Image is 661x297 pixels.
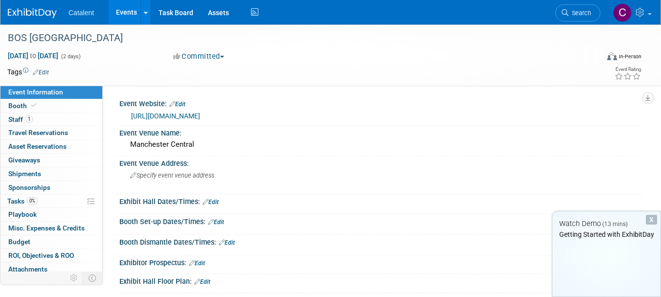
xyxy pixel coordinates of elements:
[8,183,50,191] span: Sponsorships
[208,219,224,226] a: Edit
[8,265,47,273] span: Attachments
[169,101,185,108] a: Edit
[0,195,102,208] a: Tasks0%
[189,260,205,267] a: Edit
[60,53,81,60] span: (2 days)
[119,194,641,207] div: Exhibit Hall Dates/Times:
[8,224,85,232] span: Misc. Expenses & Credits
[548,51,641,66] div: Event Format
[607,52,617,60] img: Format-Inperson.png
[25,115,33,123] span: 1
[0,167,102,181] a: Shipments
[66,272,83,284] td: Personalize Event Tab Strip
[613,3,632,22] img: Christina Szendi
[33,69,49,76] a: Edit
[8,8,57,18] img: ExhibitDay
[8,102,38,110] span: Booth
[170,51,228,62] button: Committed
[615,67,641,72] div: Event Rating
[0,222,102,235] a: Misc. Expenses & Credits
[0,235,102,249] a: Budget
[8,210,37,218] span: Playbook
[203,199,219,206] a: Edit
[127,137,634,152] div: Manchester Central
[0,126,102,139] a: Travel Reservations
[8,88,63,96] span: Event Information
[8,115,33,123] span: Staff
[8,142,67,150] span: Asset Reservations
[119,274,641,287] div: Exhibit Hall Floor Plan:
[31,103,36,108] i: Booth reservation complete
[119,255,641,268] div: Exhibitor Prospectus:
[0,249,102,262] a: ROI, Objectives & ROO
[131,112,200,120] a: [URL][DOMAIN_NAME]
[552,229,661,239] div: Getting Started with ExhibitDay
[569,9,591,17] span: Search
[0,208,102,221] a: Playbook
[7,67,49,77] td: Tags
[0,99,102,113] a: Booth
[8,156,40,164] span: Giveaways
[194,278,210,285] a: Edit
[130,172,214,179] span: Specify event venue address
[0,140,102,153] a: Asset Reservations
[555,4,600,22] a: Search
[7,51,59,60] span: [DATE] [DATE]
[4,29,588,47] div: BOS [GEOGRAPHIC_DATA]
[602,221,628,228] span: (13 mins)
[0,181,102,194] a: Sponsorships
[8,129,68,137] span: Travel Reservations
[119,126,641,138] div: Event Venue Name:
[27,197,38,205] span: 0%
[83,272,103,284] td: Toggle Event Tabs
[0,113,102,126] a: Staff1
[119,156,641,168] div: Event Venue Address:
[8,238,30,246] span: Budget
[0,263,102,276] a: Attachments
[119,235,641,248] div: Booth Dismantle Dates/Times:
[0,86,102,99] a: Event Information
[0,154,102,167] a: Giveaways
[7,197,38,205] span: Tasks
[618,53,641,60] div: In-Person
[646,215,657,225] div: Dismiss
[119,96,641,109] div: Event Website:
[119,214,641,227] div: Booth Set-up Dates/Times:
[219,239,235,246] a: Edit
[8,251,74,259] span: ROI, Objectives & ROO
[552,219,661,229] div: Watch Demo
[28,52,38,60] span: to
[8,170,41,178] span: Shipments
[68,9,94,17] span: Catalent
